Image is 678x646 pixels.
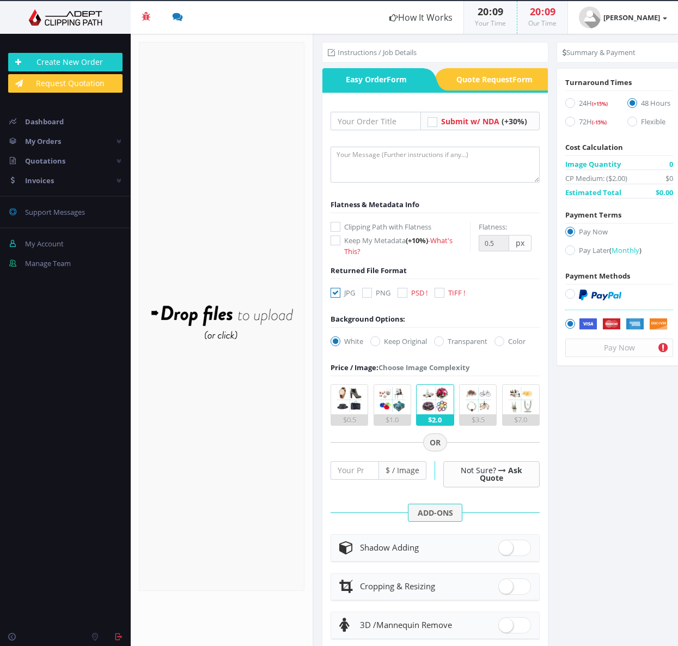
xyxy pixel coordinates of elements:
label: White [331,336,363,347]
span: $0.00 [656,187,673,198]
a: [PERSON_NAME] [568,1,678,34]
span: Price / Image: [331,363,378,372]
label: PNG [362,287,390,298]
a: Quote RequestForm [449,68,548,90]
a: (+15%) [592,98,608,108]
span: $0 [665,173,673,184]
span: TIFF ! [448,288,465,298]
span: ADD-ONS [408,504,462,522]
span: PSD ! [411,288,427,298]
span: Monthly [612,245,639,255]
span: Easy Order [322,68,422,90]
a: Easy OrderForm [322,68,422,90]
label: JPG [331,287,355,298]
span: Quotations [25,156,65,166]
span: Invoices [25,176,54,185]
span: (+10%) [406,236,428,245]
a: Request Quotation [8,74,123,93]
strong: [PERSON_NAME] [603,13,660,22]
div: Choose Image Complexity [331,362,469,373]
span: My Orders [25,136,61,146]
label: Flatness: [479,221,507,232]
label: Pay Later [565,245,673,259]
span: OR [423,433,447,452]
span: (+30%) [502,116,527,126]
small: Your Time [475,19,506,28]
div: $1.0 [374,414,411,425]
label: Clipping Path with Flatness [331,221,470,232]
img: Adept Graphics [8,9,123,26]
span: px [509,235,532,251]
span: $ / Image [379,461,426,480]
li: Summary & Payment [563,47,636,58]
label: Flexible [627,116,673,131]
span: CP Medium: ($2.00) [565,173,627,184]
div: $0.5 [331,414,368,425]
span: Manage Team [25,258,71,268]
span: Quote Request [449,68,548,90]
label: Color [494,336,526,347]
div: $7.0 [503,414,539,425]
img: 1.png [335,385,364,414]
img: PayPal [579,289,621,300]
span: Estimated Total [565,187,621,198]
span: Image Quantity [565,159,621,170]
span: Payment Terms [565,210,621,220]
li: Instructions / Job Details [328,47,417,58]
label: 48 Hours [627,98,673,112]
a: Submit w/ NDA (+30%) [441,116,527,126]
span: (+15%) [592,100,608,107]
img: 3.png [420,385,450,414]
span: Support Messages [25,207,85,217]
div: $2.0 [417,414,453,425]
a: Ask Quote [480,465,522,483]
span: Submit w/ NDA [441,116,499,126]
span: : [488,5,492,18]
a: How It Works [378,1,463,34]
span: Cost Calculation [565,142,623,152]
label: Transparent [434,336,487,347]
label: Pay Now [565,226,673,241]
label: 24H [565,98,611,112]
a: Create New Order [8,53,123,71]
small: Our Time [528,19,557,28]
img: 2.png [377,385,407,414]
a: (Monthly) [609,245,642,255]
span: Payment Methods [565,271,630,281]
span: Returned File Format [331,265,407,275]
span: Cropping & Resizing [360,581,435,591]
i: Form [512,74,533,84]
span: Dashboard [25,117,64,126]
label: Keep Original [370,336,427,347]
div: Background Options: [331,313,405,324]
span: Turnaround Times [565,77,632,87]
span: 09 [492,5,503,18]
img: 5.png [506,385,536,414]
a: (-15%) [592,117,607,126]
span: Mannequin Remove [360,619,452,630]
span: Shadow Adding [360,542,419,553]
label: Keep My Metadata - [331,235,470,257]
label: 72H [565,116,611,131]
div: $3.5 [460,414,496,425]
span: Flatness & Metadata Info [331,200,419,209]
input: Your Order Title [331,112,421,130]
span: My Account [25,239,64,249]
i: Form [387,74,407,84]
span: (-15%) [592,119,607,126]
span: 0 [669,159,673,170]
img: user_default.jpg [579,7,601,28]
span: 20 [530,5,541,18]
span: : [541,5,545,18]
span: 3D / [360,619,376,630]
input: Your Price [331,461,379,480]
span: Not Sure? [461,465,496,475]
img: Securely by Stripe [579,318,668,330]
img: 4.png [463,385,493,414]
span: 20 [478,5,488,18]
span: 09 [545,5,555,18]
